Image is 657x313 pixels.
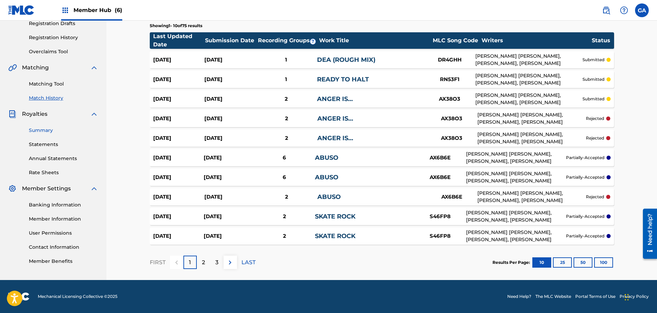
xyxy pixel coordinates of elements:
[415,232,466,240] div: S46FP8
[204,213,254,221] div: [DATE]
[8,110,16,118] img: Royalties
[241,258,256,267] p: LAST
[594,257,613,268] button: 100
[153,56,204,64] div: [DATE]
[254,232,315,240] div: 2
[426,193,477,201] div: AX6B6E
[226,258,234,267] img: right
[602,6,610,14] img: search
[29,20,98,27] a: Registration Drafts
[317,95,353,103] a: ANGER IS…
[153,174,204,181] div: [DATE]
[415,174,466,181] div: AX6B6E
[153,213,204,221] div: [DATE]
[475,72,582,87] div: [PERSON_NAME] [PERSON_NAME], [PERSON_NAME], [PERSON_NAME]
[61,6,69,14] img: Top Rightsholders
[617,3,631,17] div: Help
[535,293,571,300] a: The MLC Website
[153,232,204,240] div: [DATE]
[256,115,318,123] div: 2
[426,115,477,123] div: AX38O3
[317,76,369,83] a: READY TO HALT
[566,233,604,239] p: partially-accepted
[575,293,615,300] a: Portal Terms of Use
[73,6,122,14] span: Member Hub
[153,134,205,142] div: [DATE]
[477,131,586,145] div: [PERSON_NAME] [PERSON_NAME], [PERSON_NAME], [PERSON_NAME]
[204,76,256,83] div: [DATE]
[153,32,205,49] div: Last Updated Date
[257,36,319,45] div: Recording Groups
[310,39,316,44] span: ?
[38,293,117,300] span: Mechanical Licensing Collective © 2025
[415,154,466,162] div: AX6B6E
[22,110,47,118] span: Royalties
[256,56,317,64] div: 1
[424,95,475,103] div: AX38O3
[202,258,205,267] p: 2
[115,7,122,13] span: (6)
[204,232,254,240] div: [DATE]
[599,3,613,17] a: Public Search
[29,141,98,148] a: Statements
[586,135,604,141] p: rejected
[482,36,591,45] div: Writers
[315,174,338,181] a: ABUSO
[29,201,98,209] a: Banking Information
[532,257,551,268] button: 10
[317,134,353,142] a: ANGER IS…
[256,193,318,201] div: 2
[582,57,604,63] p: submitted
[415,213,466,221] div: S46FP8
[623,280,657,313] iframe: Chat Widget
[29,127,98,134] a: Summary
[29,48,98,55] a: Overclaims Tool
[8,292,30,301] img: logo
[22,64,49,72] span: Matching
[466,209,566,224] div: [PERSON_NAME] [PERSON_NAME], [PERSON_NAME], [PERSON_NAME]
[90,185,98,193] img: expand
[204,95,256,103] div: [DATE]
[153,193,205,201] div: [DATE]
[256,76,317,83] div: 1
[29,258,98,265] a: Member Benefits
[315,154,338,161] a: ABUSO
[315,232,355,240] a: SKATE ROCK
[466,150,566,165] div: [PERSON_NAME] [PERSON_NAME], [PERSON_NAME], [PERSON_NAME]
[430,36,481,45] div: MLC Song Code
[254,213,315,221] div: 2
[586,115,604,122] p: rejected
[582,96,604,102] p: submitted
[90,64,98,72] img: expand
[189,258,191,267] p: 1
[317,193,341,201] a: ABUSO
[150,258,166,267] p: FIRST
[204,174,254,181] div: [DATE]
[150,23,202,29] p: Showing 1 - 10 of 75 results
[319,36,429,45] div: Work Title
[204,115,256,123] div: [DATE]
[424,56,475,64] div: DR4GHH
[625,287,629,308] div: Drag
[635,3,649,17] div: User Menu
[8,5,35,15] img: MLC Logo
[90,110,98,118] img: expand
[424,76,475,83] div: RN53F1
[477,111,586,126] div: [PERSON_NAME] [PERSON_NAME], [PERSON_NAME], [PERSON_NAME]
[317,56,375,64] a: DEA (ROUGH MIX)
[8,64,17,72] img: Matching
[477,190,586,204] div: [PERSON_NAME] [PERSON_NAME], [PERSON_NAME], [PERSON_NAME]
[466,170,566,185] div: [PERSON_NAME] [PERSON_NAME], [PERSON_NAME], [PERSON_NAME]
[29,169,98,176] a: Rate Sheets
[29,155,98,162] a: Annual Statements
[29,34,98,41] a: Registration History
[215,258,218,267] p: 3
[638,206,657,261] iframe: Resource Center
[566,155,604,161] p: partially-accepted
[256,95,317,103] div: 2
[426,134,477,142] div: AX38O3
[566,174,604,180] p: partially-accepted
[29,215,98,223] a: Member Information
